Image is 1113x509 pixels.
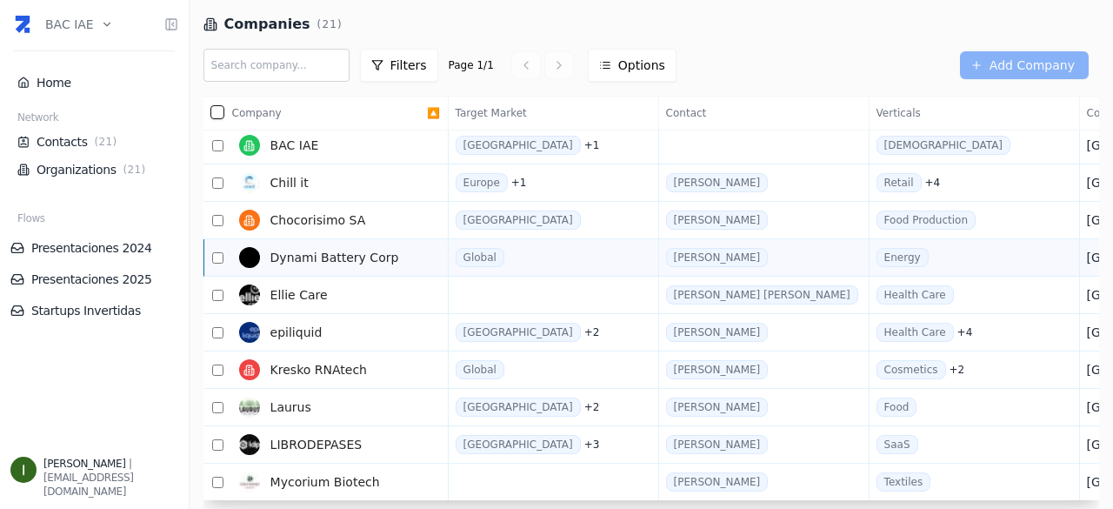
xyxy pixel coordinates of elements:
a: Contacts(21) [17,133,171,151]
img: Mycorium Biotech photo [239,472,260,492]
div: Companies [203,14,651,35]
a: [PERSON_NAME] [666,173,769,192]
span: Verticals [876,106,1071,120]
span: Target Market [456,106,650,120]
img: Laurus photo [239,397,260,418]
span: + 2 [584,325,600,339]
a: LIBRODEPASES photoLIBRODEPASES [232,427,427,462]
span: Textiles [876,472,931,492]
span: ( 21 ) [120,163,150,177]
span: Flows [17,211,45,225]
div: | [43,457,178,471]
span: [GEOGRAPHIC_DATA] [456,211,581,230]
span: [GEOGRAPHIC_DATA] [456,323,581,342]
a: Presentaciones 2024 [10,239,178,257]
span: Filters [390,57,427,74]
span: ( 21 ) [317,17,343,31]
span: Cosmetics [876,360,946,379]
span: [GEOGRAPHIC_DATA] [456,435,581,454]
img: Ellie Care photo [239,285,260,305]
span: Chocorisimo SA [270,211,366,229]
span: Health Care [876,285,954,305]
li: Page 1 / 1 [442,58,508,72]
span: Mycorium Biotech [270,473,380,491]
a: Chocorisimo SA [232,203,427,238]
span: [GEOGRAPHIC_DATA] [456,398,581,417]
a: Ellie Care photoEllie Care [232,278,427,312]
span: Ellie Care [270,286,328,304]
span: + 4 [925,176,941,190]
a: Home [17,74,171,91]
a: [PERSON_NAME] [666,435,769,454]
a: BAC IAE [232,128,427,163]
span: [PERSON_NAME] [43,458,125,470]
a: [PERSON_NAME] [666,472,769,492]
span: Company [232,106,427,120]
a: [PERSON_NAME] [666,323,769,342]
img: LIBRODEPASES photo [239,434,260,455]
button: Filters [360,49,438,82]
div: [EMAIL_ADDRESS][DOMAIN_NAME] [43,471,178,499]
span: Energy [876,248,929,267]
img: Dynami Battery Corp photo [239,247,260,268]
a: epiliquid photoepiliquid [232,315,427,350]
span: [GEOGRAPHIC_DATA] [456,136,581,155]
a: [PERSON_NAME] [666,248,769,267]
span: BAC IAE [270,137,319,154]
input: Search company... [203,49,350,82]
a: Mycorium Biotech photoMycorium Biotech [232,465,427,499]
span: Dynami Battery Corp [270,249,399,266]
span: Global [456,248,504,267]
a: [PERSON_NAME] [666,398,769,417]
a: [PERSON_NAME] [666,211,769,230]
button: BAC IAE [45,5,113,44]
a: Presentaciones 2025 [10,271,178,288]
span: epiliquid [270,324,323,341]
span: Europe [456,173,508,192]
span: Laurus [270,398,311,416]
img: Chill it photo [239,172,260,193]
span: ( 21 ) [91,135,121,149]
a: Chill it photoChill it [232,165,427,200]
img: epiliquid photo [239,322,260,343]
span: Global [456,360,504,379]
a: [PERSON_NAME] [666,360,769,379]
span: + 3 [584,438,600,452]
span: LIBRODEPASES [270,436,363,453]
span: + 1 [511,176,527,190]
span: Food [876,398,917,417]
a: Kresko RNAtech [232,352,427,387]
a: [PERSON_NAME] [PERSON_NAME] [666,285,858,305]
span: + 1 [584,138,600,152]
span: [DEMOGRAPHIC_DATA] [876,136,1010,155]
div: 🔼 [232,106,447,120]
a: Startups Invertidas [10,302,178,319]
span: Contact [666,106,861,120]
div: Network [10,111,178,128]
a: Organizations(21) [17,161,171,178]
span: Chill it [270,174,309,191]
span: + 2 [584,400,600,414]
span: + 4 [957,325,973,339]
a: Dynami Battery Corp photoDynami Battery Corp [232,240,427,275]
span: Retail [876,173,922,192]
a: Laurus photoLaurus [232,390,427,425]
span: Food Production [876,211,976,230]
span: SaaS [876,435,918,454]
span: + 2 [950,363,965,377]
button: Options [588,49,676,82]
span: Options [618,57,665,74]
span: Health Care [876,323,954,342]
span: Kresko RNAtech [270,361,367,378]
